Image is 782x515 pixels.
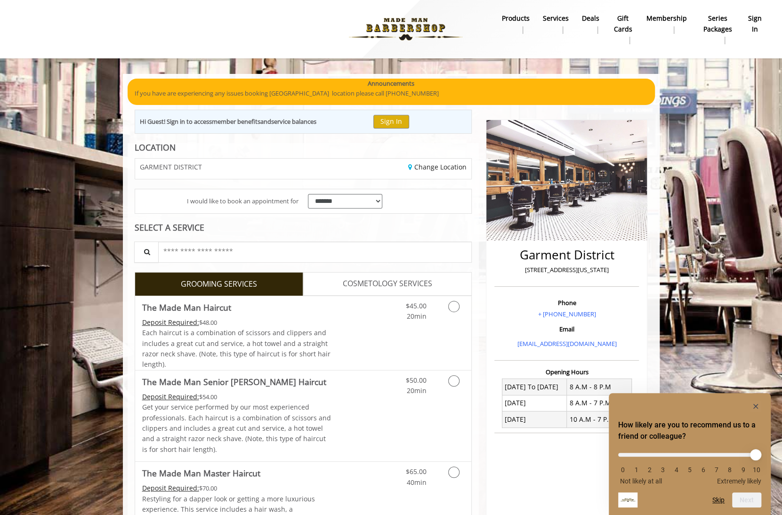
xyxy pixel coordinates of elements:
b: The Made Man Senior [PERSON_NAME] Haircut [142,375,326,388]
b: products [502,13,530,24]
button: Next question [732,492,761,507]
a: Series packagesSeries packages [693,12,742,47]
li: 9 [739,466,748,474]
span: Each haircut is a combination of scissors and clippers and includes a great cut and service, a ho... [142,328,331,369]
div: How likely are you to recommend us to a friend or colleague? Select an option from 0 to 10, with ... [618,401,761,507]
p: Get your service performed by our most experienced professionals. Each haircut is a combination o... [142,402,331,455]
b: sign in [748,13,762,34]
li: 10 [752,466,761,474]
span: $65.00 [405,467,426,476]
h2: How likely are you to recommend us to a friend or colleague? Select an option from 0 to 10, with ... [618,419,761,442]
a: DealsDeals [575,12,606,36]
td: [DATE] [502,395,567,411]
li: 6 [698,466,708,474]
b: Series packages [700,13,735,34]
li: 5 [685,466,694,474]
li: 4 [672,466,681,474]
button: Hide survey [750,401,761,412]
li: 3 [658,466,668,474]
b: Announcements [368,79,414,89]
div: SELECT A SERVICE [135,223,472,232]
p: If you have are experiencing any issues booking [GEOGRAPHIC_DATA] location please call [PHONE_NUM... [135,89,648,98]
span: This service needs some Advance to be paid before we block your appointment [142,392,199,401]
td: 8 A.M - 8 P.M [567,379,632,395]
td: 10 A.M - 7 P.M [567,411,632,427]
div: How likely are you to recommend us to a friend or colleague? Select an option from 0 to 10, with ... [618,446,761,485]
a: Change Location [408,162,467,171]
td: [DATE] [502,411,567,427]
img: Made Man Barbershop logo [341,3,470,55]
h2: Garment District [497,248,637,262]
button: Skip [712,496,725,504]
b: member benefits [212,117,260,126]
div: Hi Guest! Sign in to access and [140,117,316,127]
b: The Made Man Master Haircut [142,467,260,480]
td: 8 A.M - 7 P.M [567,395,632,411]
h3: Email [497,326,637,332]
span: Extremely likely [717,477,761,485]
td: [DATE] To [DATE] [502,379,567,395]
b: Membership [646,13,687,24]
a: Productsproducts [495,12,536,36]
li: 0 [618,466,628,474]
li: 1 [631,466,641,474]
span: 20min [406,386,426,395]
span: COSMETOLOGY SERVICES [343,278,432,290]
b: Deals [582,13,599,24]
span: This service needs some Advance to be paid before we block your appointment [142,318,199,327]
a: ServicesServices [536,12,575,36]
a: Gift cardsgift cards [606,12,640,47]
b: Services [543,13,569,24]
div: $54.00 [142,392,331,402]
a: MembershipMembership [640,12,693,36]
span: 40min [406,478,426,487]
h3: Opening Hours [494,369,639,375]
li: 7 [712,466,721,474]
a: [EMAIL_ADDRESS][DOMAIN_NAME] [517,339,616,348]
a: sign insign in [742,12,768,36]
p: [STREET_ADDRESS][US_STATE] [497,265,637,275]
div: $70.00 [142,483,331,493]
b: LOCATION [135,142,176,153]
span: GROOMING SERVICES [181,278,257,290]
li: 8 [725,466,734,474]
button: Service Search [134,241,159,263]
span: $50.00 [405,376,426,385]
button: Sign In [373,115,409,129]
a: + [PHONE_NUMBER] [538,310,596,318]
b: gift cards [613,13,633,34]
li: 2 [645,466,654,474]
span: $45.00 [405,301,426,310]
b: service balances [271,117,316,126]
b: The Made Man Haircut [142,301,231,314]
div: $48.00 [142,317,331,328]
h3: Phone [497,299,637,306]
span: I would like to book an appointment for [187,196,298,206]
span: Not likely at all [620,477,662,485]
span: GARMENT DISTRICT [140,163,202,170]
span: This service needs some Advance to be paid before we block your appointment [142,483,199,492]
span: 20min [406,312,426,321]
